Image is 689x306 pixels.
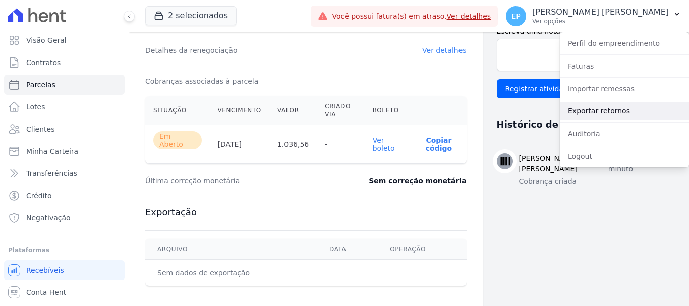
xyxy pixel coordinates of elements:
p: [PERSON_NAME] [PERSON_NAME] [532,7,669,17]
button: Copiar código [419,136,458,152]
th: Valor [269,96,317,125]
th: - [317,125,364,164]
a: Minha Carteira [4,141,125,161]
th: Operação [378,239,466,260]
a: Clientes [4,119,125,139]
td: Sem dados de exportação [145,260,317,286]
span: Conta Hent [26,287,66,297]
span: Clientes [26,124,54,134]
a: Auditoria [560,125,689,143]
dt: Última correção monetária [145,176,335,186]
a: Recebíveis [4,260,125,280]
p: Cobrança criada [519,176,673,187]
span: Contratos [26,57,61,68]
dt: Cobranças associadas à parcela [145,76,258,86]
th: Situação [145,96,210,125]
span: EP [511,13,520,20]
a: Contratos [4,52,125,73]
a: Conta Hent [4,282,125,302]
div: Plataformas [8,244,121,256]
h3: Histórico de atividades [497,118,615,131]
a: Exportar retornos [560,102,689,120]
a: Importar remessas [560,80,689,98]
h3: Exportação [145,206,467,218]
a: Ver detalhes [447,12,491,20]
span: Transferências [26,168,77,178]
span: Crédito [26,191,52,201]
span: Minha Carteira [26,146,78,156]
th: Vencimento [210,96,269,125]
a: Faturas [560,57,689,75]
button: EP [PERSON_NAME] [PERSON_NAME] Ver opções [498,2,689,30]
th: 1.036,56 [269,125,317,164]
span: Lotes [26,102,45,112]
input: Registrar atividade [497,79,581,98]
th: Data [317,239,378,260]
th: [DATE] [210,125,269,164]
span: Visão Geral [26,35,67,45]
span: Em Aberto [153,131,202,149]
dd: Sem correção monetária [369,176,466,186]
p: Ver opções [532,17,669,25]
span: Você possui fatura(s) em atraso. [332,11,491,22]
a: Crédito [4,186,125,206]
a: Ver boleto [373,136,395,152]
button: 2 selecionados [145,6,237,25]
a: Parcelas [4,75,125,95]
a: Lotes [4,97,125,117]
h3: [PERSON_NAME] [PERSON_NAME] [519,153,608,174]
th: Arquivo [145,239,317,260]
th: Criado via [317,96,364,125]
span: Recebíveis [26,265,64,275]
span: Negativação [26,213,71,223]
a: Ver detalhes [422,46,467,54]
a: Perfil do empreendimento [560,34,689,52]
a: Transferências [4,163,125,183]
span: Parcelas [26,80,55,90]
th: Boleto [365,96,412,125]
a: Logout [560,147,689,165]
a: Negativação [4,208,125,228]
dt: Detalhes da renegociação [145,45,238,55]
a: Visão Geral [4,30,125,50]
